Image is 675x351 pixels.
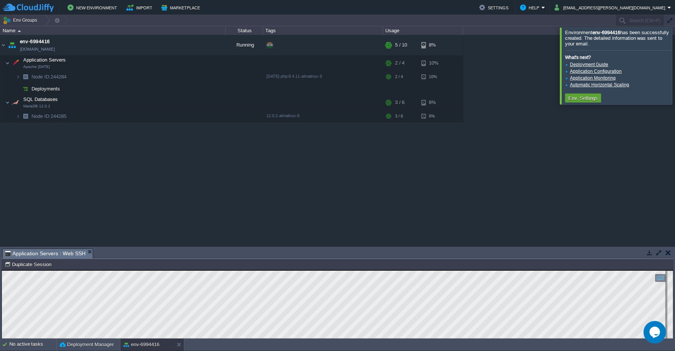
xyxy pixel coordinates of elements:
[10,95,21,110] img: AMDAwAAAACH5BAEAAAAALAAAAAABAAEAAAICRAEAOw==
[31,74,68,80] span: 244284
[421,95,446,110] div: 6%
[5,56,10,71] img: AMDAwAAAACH5BAEAAAAALAAAAAABAAEAAAICRAEAOw==
[68,3,119,12] button: New Environment
[643,321,667,343] iframe: chat widget
[1,26,225,35] div: Name
[5,261,54,268] button: Duplicate Session
[16,110,20,122] img: AMDAwAAAACH5BAEAAAAALAAAAAABAAEAAAICRAEAOw==
[31,113,68,119] span: 244285
[3,15,40,26] button: Env Groups
[60,341,114,348] button: Deployment Manager
[32,113,51,119] span: Node ID:
[395,35,407,55] div: 5 / 10
[421,35,446,55] div: 8%
[10,56,21,71] img: AMDAwAAAACH5BAEAAAAALAAAAAABAAEAAAICRAEAOw==
[570,69,622,74] a: Application Configuration
[421,56,446,71] div: 10%
[23,57,67,63] a: Application ServersApache [DATE]
[23,96,59,102] a: SQL DatabasesMariaDB 12.0.2
[18,30,21,32] img: AMDAwAAAACH5BAEAAAAALAAAAAABAAEAAAICRAEAOw==
[395,110,403,122] div: 3 / 6
[32,74,51,80] span: Node ID:
[123,341,159,348] button: env-6994416
[266,74,322,78] span: [DATE]-php-8.4.11-almalinux-9
[9,339,56,351] div: No active tasks
[555,3,667,12] button: [EMAIL_ADDRESS][PERSON_NAME][DOMAIN_NAME]
[395,56,404,71] div: 2 / 4
[31,113,68,119] a: Node ID:244285
[20,38,50,45] a: env-6994416
[3,3,54,12] img: CloudJiffy
[20,83,31,95] img: AMDAwAAAACH5BAEAAAAALAAAAAABAAEAAAICRAEAOw==
[565,30,669,47] span: Environment has been successfully created. The detailed information was sent to your email.
[479,3,511,12] button: Settings
[421,71,446,83] div: 10%
[0,35,6,55] img: AMDAwAAAACH5BAEAAAAALAAAAAABAAEAAAICRAEAOw==
[23,57,67,63] span: Application Servers
[395,71,403,83] div: 2 / 4
[20,45,55,53] a: [DOMAIN_NAME]
[395,95,404,110] div: 3 / 6
[23,104,50,108] span: MariaDB 12.0.2
[23,96,59,102] span: SQL Databases
[520,3,541,12] button: Help
[31,74,68,80] a: Node ID:244284
[383,26,463,35] div: Usage
[226,35,263,55] div: Running
[16,83,20,95] img: AMDAwAAAACH5BAEAAAAALAAAAAABAAEAAAICRAEAOw==
[20,71,31,83] img: AMDAwAAAACH5BAEAAAAALAAAAAABAAEAAAICRAEAOw==
[421,110,446,122] div: 6%
[126,3,155,12] button: Import
[31,86,61,92] a: Deployments
[570,82,629,87] a: Automatic Horizontal Scaling
[20,110,31,122] img: AMDAwAAAACH5BAEAAAAALAAAAAABAAEAAAICRAEAOw==
[5,249,86,258] span: Application Servers : Web SSH
[161,3,202,12] button: Marketplace
[570,75,616,81] a: Application Monitoring
[570,62,608,67] a: Deployment Guide
[592,30,620,35] b: env-6994416
[565,55,591,60] b: What's next?
[266,113,299,118] span: 12.0.2-almalinux-9
[263,26,383,35] div: Tags
[5,95,10,110] img: AMDAwAAAACH5BAEAAAAALAAAAAABAAEAAAICRAEAOw==
[566,95,600,101] button: Env. Settings
[226,26,263,35] div: Status
[7,35,17,55] img: AMDAwAAAACH5BAEAAAAALAAAAAABAAEAAAICRAEAOw==
[23,65,50,69] span: Apache [DATE]
[16,71,20,83] img: AMDAwAAAACH5BAEAAAAALAAAAAABAAEAAAICRAEAOw==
